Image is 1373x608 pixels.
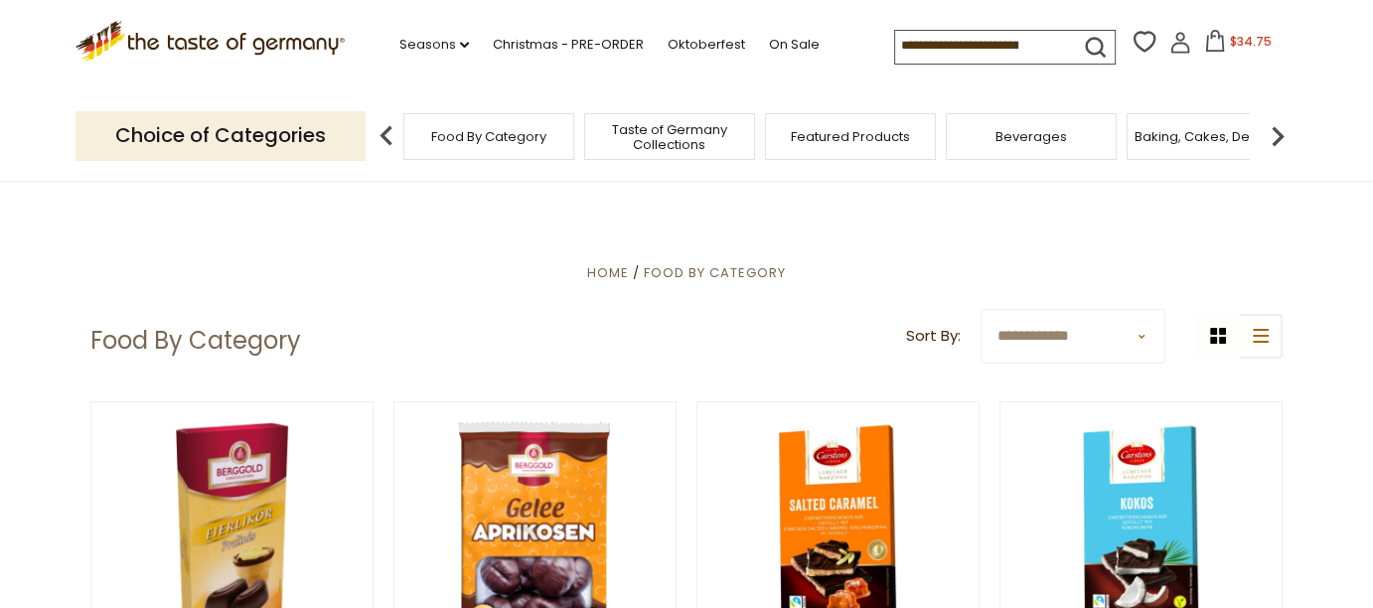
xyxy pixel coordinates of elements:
a: Oktoberfest [668,34,745,56]
img: next arrow [1258,116,1297,156]
label: Sort By: [906,324,961,349]
a: Food By Category [431,129,546,144]
a: Taste of Germany Collections [590,122,749,152]
a: Home [587,263,629,282]
span: $34.75 [1230,33,1272,50]
a: Baking, Cakes, Desserts [1135,129,1289,144]
p: Choice of Categories [76,111,366,160]
a: Food By Category [644,263,786,282]
h1: Food By Category [90,326,301,356]
img: previous arrow [367,116,406,156]
a: Featured Products [791,129,910,144]
a: Christmas - PRE-ORDER [493,34,644,56]
a: On Sale [769,34,820,56]
a: Beverages [995,129,1067,144]
button: $34.75 [1195,30,1280,60]
a: Seasons [399,34,469,56]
